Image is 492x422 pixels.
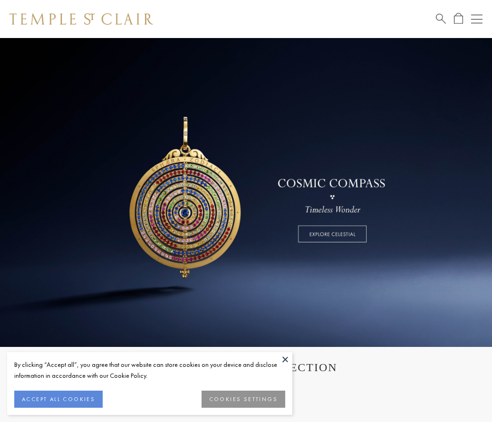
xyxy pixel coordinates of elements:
img: Temple St. Clair [10,13,153,25]
button: ACCEPT ALL COOKIES [14,391,103,408]
div: By clicking “Accept all”, you agree that our website can store cookies on your device and disclos... [14,359,285,381]
button: COOKIES SETTINGS [202,391,285,408]
button: Open navigation [471,13,482,25]
a: Open Shopping Bag [454,13,463,25]
a: Search [436,13,446,25]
